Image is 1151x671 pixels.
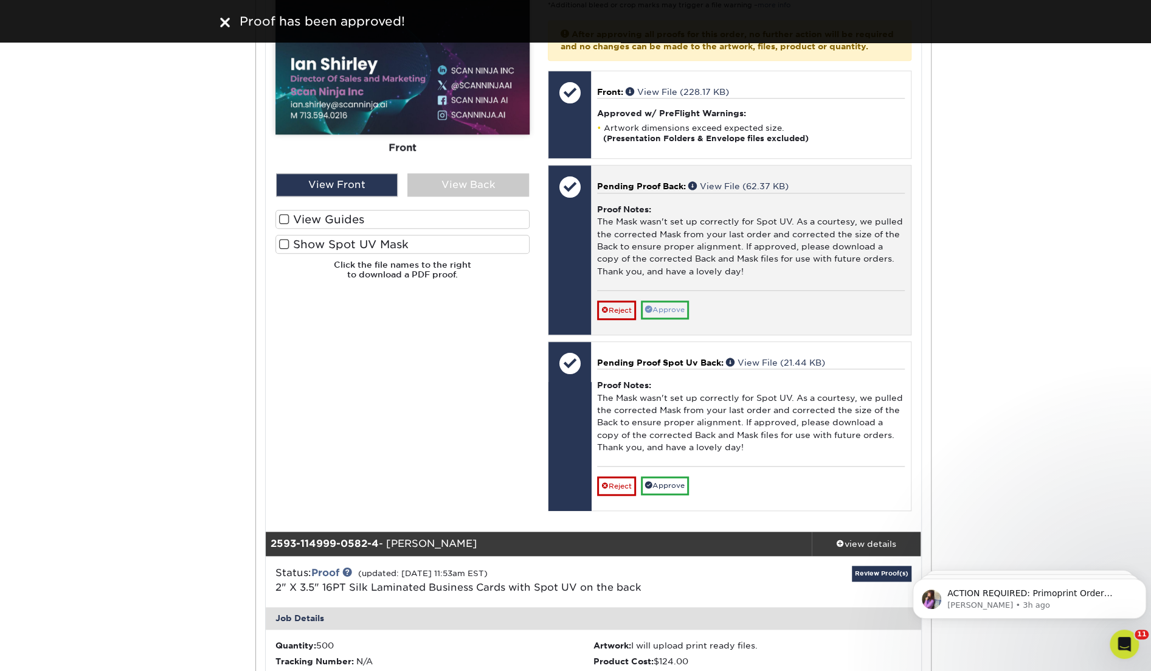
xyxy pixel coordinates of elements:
[597,193,904,290] div: The Mask wasn't set up correctly for Spot UV. As a courtesy, we pulled the corrected Mask from yo...
[593,641,631,650] strong: Artwork:
[597,369,904,466] div: The Mask wasn't set up correctly for Spot UV. As a courtesy, we pulled the corrected Mask from yo...
[275,639,593,652] li: 500
[266,566,702,595] div: Status:
[220,18,230,27] img: close
[812,532,921,556] a: view details
[688,181,789,191] a: View File (62.37 KB)
[275,260,530,290] h6: Click the file names to the right to download a PDF proof.
[275,235,530,254] label: Show Spot UV Mask
[597,476,636,496] a: Reject
[852,566,911,581] a: Review Proof(s)
[597,204,651,214] strong: Proof Notes:
[358,569,488,578] small: (updated: [DATE] 11:53am EST)
[240,14,405,29] span: Proof has been approved!
[1135,630,1149,639] span: 11
[266,532,812,556] div: - [PERSON_NAME]
[597,87,623,97] span: Front:
[597,358,724,367] span: Pending Proof Spot Uv Back:
[812,538,921,550] div: view details
[593,639,911,652] li: I will upload print ready files.
[275,582,641,593] a: 2" X 3.5" 16PT Silk Laminated Business Cards with Spot UV on the back
[603,134,809,143] strong: (Presentation Folders & Envelope files excluded)
[275,134,530,161] div: Front
[276,173,398,196] div: View Front
[641,301,689,319] a: Approve
[1110,630,1139,659] iframe: Intercom live chat
[726,358,825,367] a: View File (21.44 KB)
[266,607,921,629] div: Job Details
[275,641,316,650] strong: Quantity:
[407,173,529,196] div: View Back
[311,567,339,579] a: Proof
[275,210,530,229] label: View Guides
[597,380,651,390] strong: Proof Notes:
[597,108,904,118] h4: Approved w/ PreFlight Warnings:
[597,123,904,144] li: Artwork dimensions exceed expected size.
[908,553,1151,638] iframe: Intercom notifications message
[597,301,636,320] a: Reject
[356,656,373,666] span: N/A
[626,87,729,97] a: View File (228.17 KB)
[597,181,686,191] span: Pending Proof Back:
[641,476,689,495] a: Approve
[271,538,379,549] strong: 2593-114999-0582-4
[275,656,354,666] strong: Tracking Number:
[593,656,654,666] strong: Product Cost:
[593,655,911,667] li: $124.00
